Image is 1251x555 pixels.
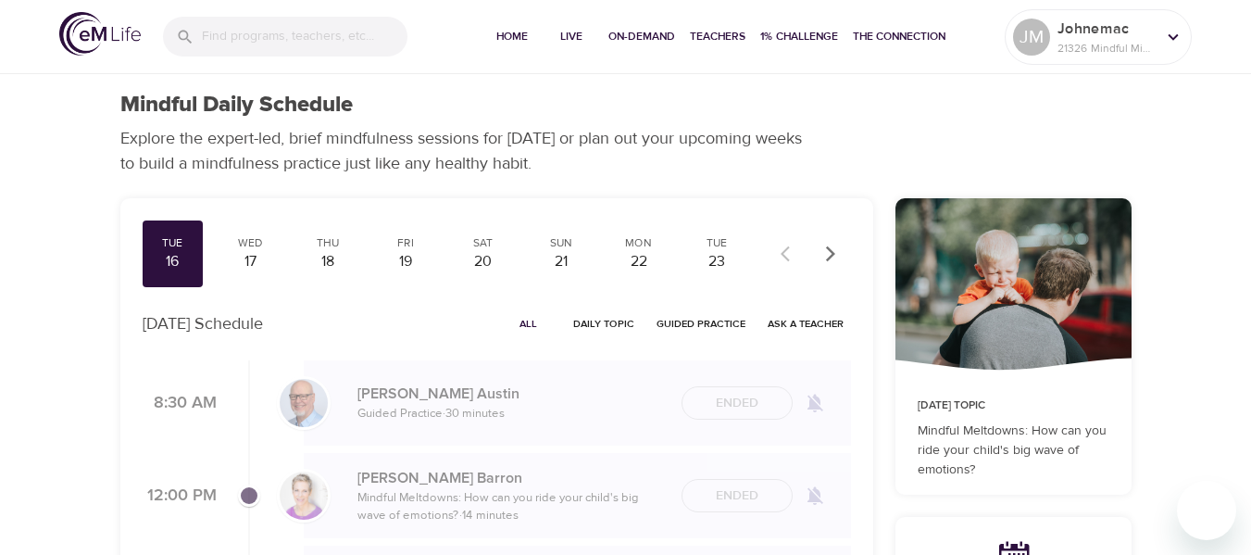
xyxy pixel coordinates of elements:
button: Daily Topic [566,309,642,338]
div: 17 [227,251,273,272]
div: JM [1013,19,1050,56]
span: Daily Topic [573,315,634,333]
span: Live [549,27,594,46]
div: Sun [538,235,584,251]
div: 20 [460,251,507,272]
div: 23 [694,251,740,272]
img: kellyb.jpg [280,472,328,520]
span: The Connection [853,27,945,46]
span: Remind me when a class goes live every Tuesday at 8:30 AM [793,381,837,425]
div: 19 [382,251,429,272]
span: Home [490,27,534,46]
button: Guided Practice [649,309,753,338]
button: All [499,309,558,338]
p: Guided Practice · 30 minutes [357,405,667,423]
p: [DATE] Topic [918,397,1109,414]
div: Sat [460,235,507,251]
p: Mindful Meltdowns: How can you ride your child's big wave of emotions? · 14 minutes [357,489,667,525]
p: Johnemac [1057,18,1156,40]
span: All [507,315,551,333]
p: Mindful Meltdowns: How can you ride your child's big wave of emotions? [918,422,1109,480]
div: 22 [616,251,662,272]
div: 21 [538,251,584,272]
span: Guided Practice [657,315,745,333]
span: Ask a Teacher [768,315,844,333]
div: 18 [305,251,351,272]
button: Ask a Teacher [760,309,851,338]
div: Mon [616,235,662,251]
p: [PERSON_NAME] Austin [357,383,667,405]
div: Wed [227,235,273,251]
p: [DATE] Schedule [143,311,263,336]
div: Fri [382,235,429,251]
span: Teachers [690,27,745,46]
p: Explore the expert-led, brief mindfulness sessions for [DATE] or plan out your upcoming weeks to ... [120,126,815,176]
img: Jim_Austin_Headshot_min.jpg [280,379,328,427]
p: 8:30 AM [143,391,217,416]
input: Find programs, teachers, etc... [202,17,407,57]
iframe: Button to launch messaging window [1177,481,1236,540]
div: 16 [150,251,196,272]
div: Tue [150,235,196,251]
p: [PERSON_NAME] Barron [357,467,667,489]
span: 1% Challenge [760,27,838,46]
div: Thu [305,235,351,251]
h1: Mindful Daily Schedule [120,92,353,119]
span: On-Demand [608,27,675,46]
div: Tue [694,235,740,251]
p: 21326 Mindful Minutes [1057,40,1156,57]
img: logo [59,12,141,56]
p: 12:00 PM [143,484,217,509]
